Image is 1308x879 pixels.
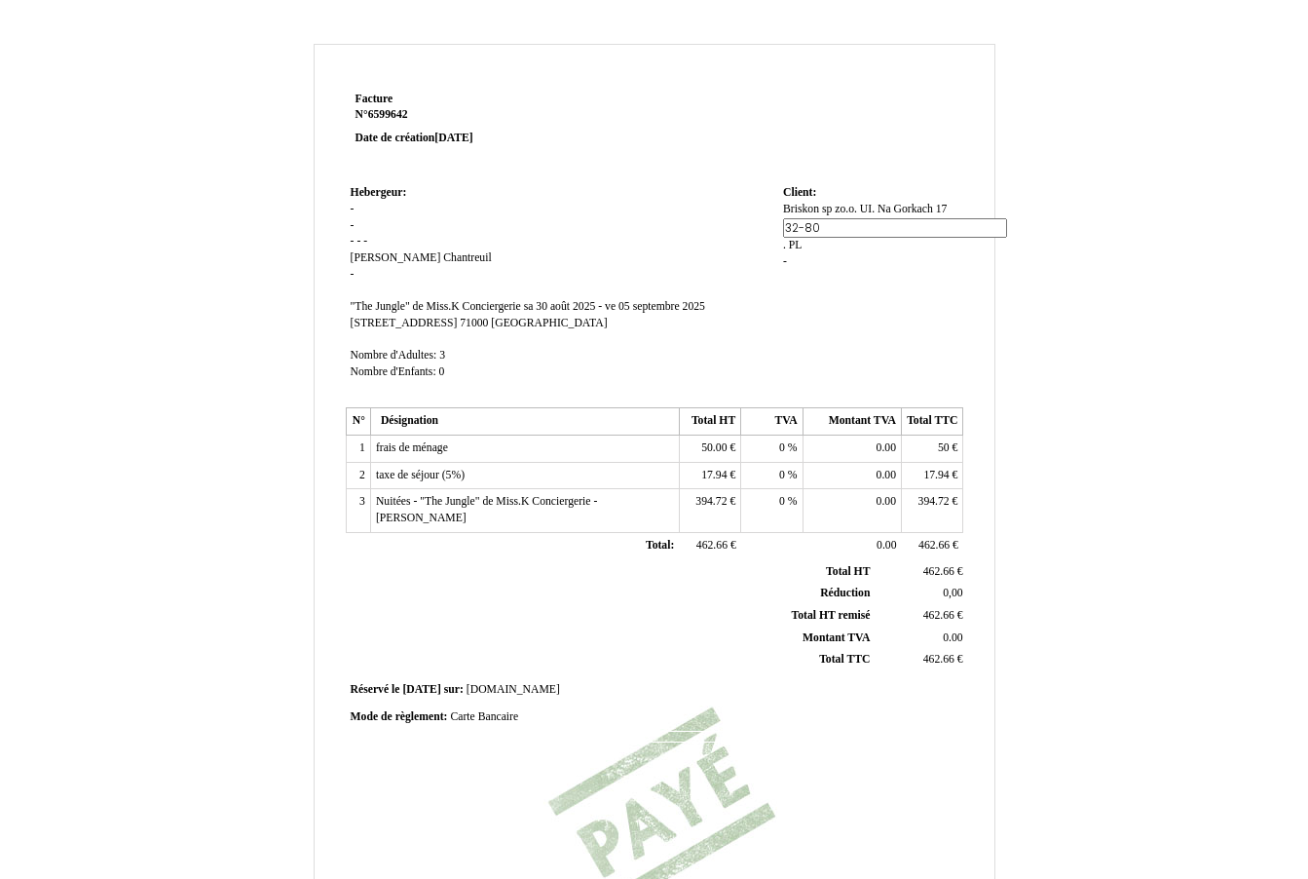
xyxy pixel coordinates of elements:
span: - [351,219,355,232]
span: UI. Na Gorkach 17 [860,203,948,215]
td: € [679,489,740,532]
strong: N° [355,107,588,123]
span: 0.00 [877,495,896,508]
span: [STREET_ADDRESS] [351,317,458,329]
span: [DATE] [434,132,472,144]
td: % [741,489,803,532]
td: 1 [346,436,370,463]
span: 0.00 [877,539,896,552]
td: € [902,462,963,489]
span: 50 [938,441,950,454]
th: Total TTC [902,408,963,436]
td: 2 [346,462,370,489]
span: 462.66 [923,609,954,622]
span: 3 [439,349,445,362]
strong: Date de création [355,132,473,144]
th: Total HT [679,408,740,436]
td: € [902,489,963,532]
span: 6599642 [368,108,408,121]
span: [DATE] [402,683,440,696]
span: - [356,235,360,248]
span: - [783,255,787,268]
span: 50.00 [701,441,727,454]
th: Désignation [370,408,679,436]
span: Carte Bancaire [450,710,518,723]
td: € [679,462,740,489]
span: Total HT remisé [791,609,870,622]
span: Réduction [820,587,870,599]
span: 394.72 [918,495,950,508]
span: Total HT [826,565,870,578]
span: Nombre d'Adultes: [351,349,437,362]
span: Briskon sp zo.o. [783,203,857,215]
td: % [741,436,803,463]
span: Mode de règlement: [351,710,448,723]
span: Facture [355,93,393,105]
span: - [363,235,367,248]
span: - [351,203,355,215]
span: 462.66 [923,653,954,666]
span: 462.66 [918,539,950,552]
span: PL [789,239,803,251]
td: % [741,462,803,489]
span: Nuitées - "The Jungle" de Miss.K Conciergerie - [PERSON_NAME] [376,495,597,524]
span: 0.00 [943,631,962,644]
th: Montant TVA [803,408,901,436]
span: "The Jungle" de Miss.K Conciergerie [351,300,521,313]
span: . [783,239,786,251]
span: Hebergeur: [351,186,407,199]
span: [GEOGRAPHIC_DATA] [491,317,607,329]
td: € [874,649,966,671]
span: [PERSON_NAME] [351,251,441,264]
span: sur: [444,683,464,696]
span: 71000 [460,317,488,329]
span: 17.94 [701,469,727,481]
span: Montant TVA [803,631,870,644]
span: 17.94 [923,469,949,481]
span: - [351,268,355,281]
span: Chantreuil [443,251,491,264]
td: € [679,436,740,463]
span: 0 [779,495,785,508]
th: N° [346,408,370,436]
span: 0 [779,441,785,454]
span: frais de ménage [376,441,448,454]
span: 0 [439,365,445,378]
td: 3 [346,489,370,532]
span: 394.72 [695,495,727,508]
td: € [874,605,966,628]
span: 0 [779,469,785,481]
th: TVA [741,408,803,436]
button: Ouvrir le widget de chat LiveChat [16,8,74,66]
span: 462.66 [696,539,728,552]
td: € [902,436,963,463]
span: Total TTC [819,653,870,666]
span: Nombre d'Enfants: [351,365,436,378]
span: Client: [783,186,816,199]
span: Total: [646,539,674,552]
span: sa 30 août 2025 - ve 05 septembre 2025 [524,300,705,313]
span: - [351,235,355,248]
span: [DOMAIN_NAME] [467,683,560,696]
span: taxe de séjour (5%) [376,469,465,481]
span: 462.66 [923,565,954,578]
td: € [874,561,966,583]
span: Réservé le [351,683,400,696]
span: 0,00 [943,587,962,599]
span: 0.00 [877,441,896,454]
td: € [679,532,740,559]
span: 0.00 [877,469,896,481]
td: € [902,532,963,559]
